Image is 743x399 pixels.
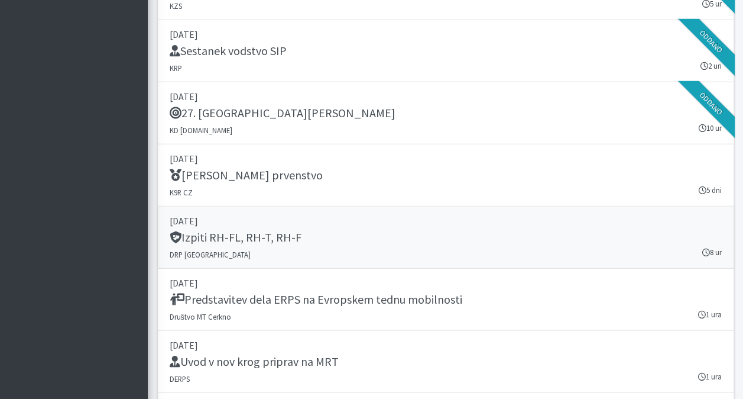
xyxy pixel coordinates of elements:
a: [DATE] Sestanek vodstvo SIP KRP 2 uri Oddano [157,20,734,82]
a: [DATE] Predstavitev dela ERPS na Evropskem tednu mobilnosti Društvo MT Cerkno 1 ura [157,269,734,331]
p: [DATE] [170,152,722,166]
small: 5 dni [699,185,722,196]
a: [DATE] 27. [GEOGRAPHIC_DATA][PERSON_NAME] KD [DOMAIN_NAME] 10 ur Oddano [157,82,734,144]
p: [DATE] [170,338,722,352]
h5: Izpiti RH-FL, RH-T, RH-F [170,230,301,244]
small: 1 ura [698,309,722,320]
small: KZS [170,1,182,11]
p: [DATE] [170,214,722,228]
small: 8 ur [702,247,722,258]
small: KD [DOMAIN_NAME] [170,126,232,135]
small: Društvo MT Cerkno [170,312,231,321]
p: [DATE] [170,89,722,104]
small: DRP [GEOGRAPHIC_DATA] [170,250,251,259]
a: [DATE] Uvod v nov krog priprav na MRT DERPS 1 ura [157,331,734,393]
h5: [PERSON_NAME] prvenstvo [170,168,323,182]
small: DERPS [170,374,190,384]
h5: 27. [GEOGRAPHIC_DATA][PERSON_NAME] [170,106,395,120]
a: [DATE] [PERSON_NAME] prvenstvo K9R CZ 5 dni [157,144,734,207]
small: K9R CZ [170,188,193,197]
small: 1 ura [698,371,722,382]
h5: Sestanek vodstvo SIP [170,44,287,58]
small: KRP [170,63,182,73]
p: [DATE] [170,276,722,290]
h5: Predstavitev dela ERPS na Evropskem tednu mobilnosti [170,292,462,307]
a: [DATE] Izpiti RH-FL, RH-T, RH-F DRP [GEOGRAPHIC_DATA] 8 ur [157,207,734,269]
h5: Uvod v nov krog priprav na MRT [170,355,339,369]
p: [DATE] [170,27,722,41]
